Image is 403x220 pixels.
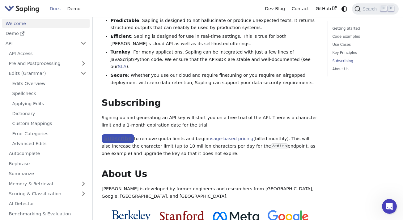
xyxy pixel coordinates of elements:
[9,109,90,118] a: Dictionary
[333,58,392,64] a: Subscribing
[352,3,398,15] button: Search (Command+K)
[102,114,319,129] p: Signing up and generating an API key will start you on a free trial of the API. There is a charac...
[380,6,387,11] kbd: ⌘
[6,159,90,168] a: Rephrase
[9,79,90,88] a: Edits Overview
[271,143,288,149] code: /edits
[6,179,90,188] a: Memory & Retrieval
[64,4,84,14] a: Demo
[261,4,288,14] a: Dev Blog
[333,34,392,40] a: Code Examples
[102,97,319,109] h2: Subscribing
[388,6,394,11] kbd: K
[77,39,90,48] button: Collapse sidebar category 'API'
[333,42,392,48] a: Use Cases
[6,149,90,158] a: Autocomplete
[333,26,392,32] a: Getting Started
[4,4,40,13] img: Sapling.ai
[208,136,253,141] a: usage-based pricing
[118,64,126,69] a: SLA
[111,73,128,78] strong: Secure
[340,4,349,13] button: Switch between dark and light mode (currently system mode)
[111,34,131,39] strong: Efficient
[9,99,90,108] a: Applying Edits
[111,50,130,54] strong: Turnkey
[6,189,90,198] a: Scoring & Classification
[333,66,392,72] a: About Us
[102,185,319,200] p: [PERSON_NAME] is developed by former engineers and researchers from [GEOGRAPHIC_DATA], Google, [G...
[111,17,319,32] li: : Sapling is designed to not hallucinate or produce unexpected texts. It returns structured outpu...
[6,209,90,218] a: Benchmarking & Evaluation
[6,59,90,68] a: Pre and Postprocessing
[6,69,90,78] a: Edits (Grammar)
[361,6,380,11] span: Search
[2,29,90,38] a: Demo
[9,119,90,128] a: Custom Mappings
[6,49,90,58] a: API Access
[102,169,319,180] h2: About Us
[312,4,340,14] a: GitHub
[6,169,90,178] a: Summarize
[102,135,319,157] p: to remove quota limits and begin (billed monthly). This will also increase the character limit (u...
[46,4,64,14] a: Docs
[2,39,77,48] a: API
[6,199,90,208] a: AI Detector
[9,139,90,148] a: Advanced Edits
[111,33,319,48] li: : Sapling is designed for use in real-time settings. This is true for both [PERSON_NAME]'s cloud ...
[111,18,139,23] strong: Predictable
[4,4,42,13] a: Sapling.ai
[382,199,397,214] iframe: Intercom live chat
[9,89,90,98] a: Spellcheck
[102,134,134,143] a: Subscribe
[288,4,312,14] a: Contact
[333,50,392,56] a: Key Principles
[111,72,319,87] li: : Whether you use our cloud and require finetuning or you require an airgapped deployment with ze...
[111,49,319,71] li: : For many applications, Sapling can be integrated with just a few lines of JavaScript/Python cod...
[9,129,90,138] a: Error Categories
[2,19,90,28] a: Welcome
